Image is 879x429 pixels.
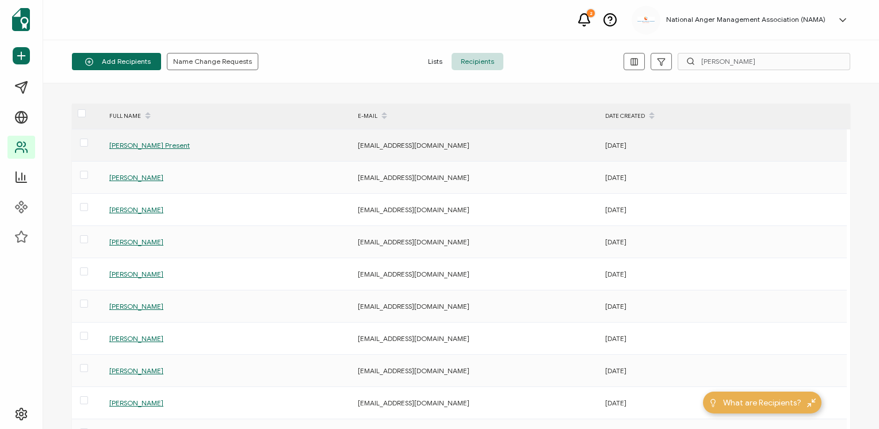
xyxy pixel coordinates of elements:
[358,366,469,375] span: [EMAIL_ADDRESS][DOMAIN_NAME]
[109,334,163,343] span: [PERSON_NAME]
[605,334,626,343] span: [DATE]
[109,238,163,246] span: [PERSON_NAME]
[358,141,469,150] span: [EMAIL_ADDRESS][DOMAIN_NAME]
[358,334,469,343] span: [EMAIL_ADDRESS][DOMAIN_NAME]
[637,17,655,23] img: 3ca2817c-e862-47f7-b2ec-945eb25c4a6c.jpg
[605,205,626,214] span: [DATE]
[419,53,452,70] span: Lists
[109,173,163,182] span: [PERSON_NAME]
[605,238,626,246] span: [DATE]
[358,238,469,246] span: [EMAIL_ADDRESS][DOMAIN_NAME]
[605,302,626,311] span: [DATE]
[605,141,626,150] span: [DATE]
[109,270,163,278] span: [PERSON_NAME]
[605,173,626,182] span: [DATE]
[821,374,879,429] iframe: Chat Widget
[599,106,847,126] div: DATE CREATED
[173,58,252,65] span: Name Change Requests
[452,53,503,70] span: Recipients
[605,270,626,278] span: [DATE]
[678,53,850,70] input: Search
[72,53,161,70] button: Add Recipients
[666,16,826,24] h5: National Anger Management Association (NAMA)
[605,366,626,375] span: [DATE]
[352,106,599,126] div: E-MAIL
[109,366,163,375] span: [PERSON_NAME]
[358,399,469,407] span: [EMAIL_ADDRESS][DOMAIN_NAME]
[167,53,258,70] button: Name Change Requests
[109,399,163,407] span: [PERSON_NAME]
[358,205,469,214] span: [EMAIL_ADDRESS][DOMAIN_NAME]
[587,9,595,17] div: 2
[109,141,190,150] span: [PERSON_NAME] Present
[723,397,801,409] span: What are Recipients?
[358,173,469,182] span: [EMAIL_ADDRESS][DOMAIN_NAME]
[109,302,163,311] span: [PERSON_NAME]
[109,205,163,214] span: [PERSON_NAME]
[358,270,469,278] span: [EMAIL_ADDRESS][DOMAIN_NAME]
[605,399,626,407] span: [DATE]
[104,106,352,126] div: FULL NAME
[807,399,816,407] img: minimize-icon.svg
[12,8,30,31] img: sertifier-logomark-colored.svg
[358,302,469,311] span: [EMAIL_ADDRESS][DOMAIN_NAME]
